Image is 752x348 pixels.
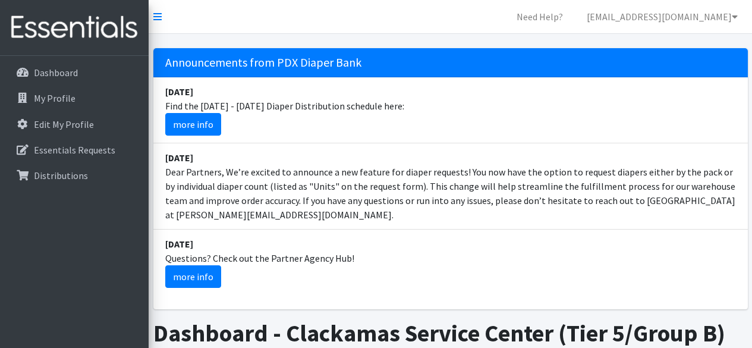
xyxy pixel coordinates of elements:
[153,319,748,347] h1: Dashboard - Clackamas Service Center (Tier 5/Group B)
[153,143,748,230] li: Dear Partners, We’re excited to announce a new feature for diaper requests! You now have the opti...
[165,86,193,98] strong: [DATE]
[34,144,115,156] p: Essentials Requests
[5,61,144,84] a: Dashboard
[5,112,144,136] a: Edit My Profile
[577,5,747,29] a: [EMAIL_ADDRESS][DOMAIN_NAME]
[5,86,144,110] a: My Profile
[153,77,748,143] li: Find the [DATE] - [DATE] Diaper Distribution schedule here:
[34,92,75,104] p: My Profile
[5,164,144,187] a: Distributions
[153,48,748,77] h5: Announcements from PDX Diaper Bank
[34,67,78,79] p: Dashboard
[5,138,144,162] a: Essentials Requests
[165,238,193,250] strong: [DATE]
[34,170,88,181] p: Distributions
[165,152,193,164] strong: [DATE]
[34,118,94,130] p: Edit My Profile
[165,265,221,288] a: more info
[153,230,748,295] li: Questions? Check out the Partner Agency Hub!
[165,113,221,136] a: more info
[5,8,144,48] img: HumanEssentials
[507,5,572,29] a: Need Help?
